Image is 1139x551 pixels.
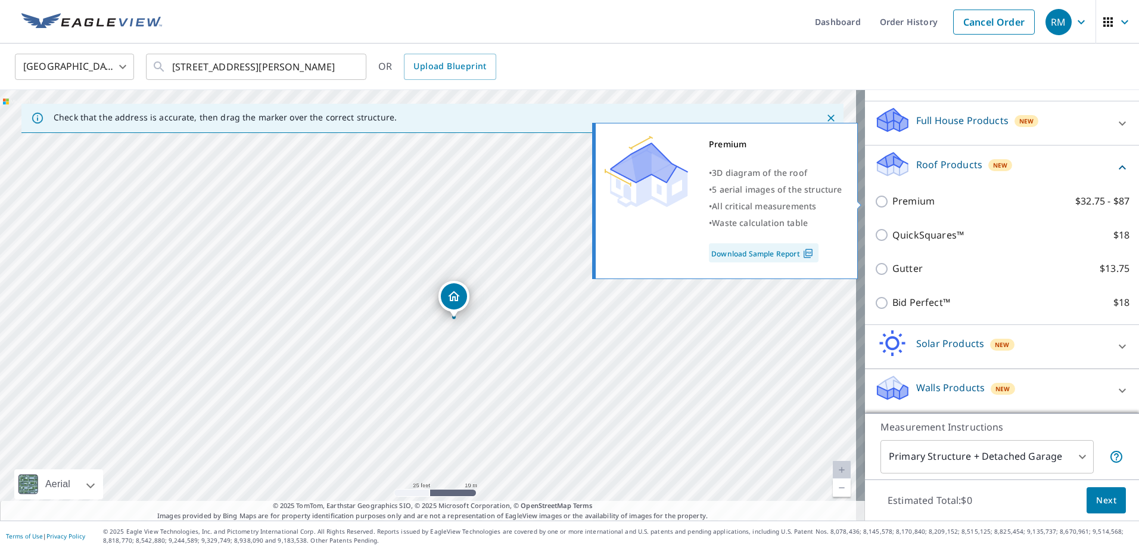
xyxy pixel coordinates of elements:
span: New [995,384,1010,394]
div: • [709,198,842,215]
span: © 2025 TomTom, Earthstar Geographics SIO, © 2025 Microsoft Corporation, © [273,501,593,511]
a: OpenStreetMap [521,501,571,510]
div: Dropped pin, building 1, Residential property, 7119 Button Bush Way Katy, TX 77493 [438,281,469,318]
div: Premium [709,136,842,153]
div: Aerial [14,469,103,499]
div: Walls ProductsNew [875,374,1129,408]
p: Measurement Instructions [880,420,1124,434]
div: Full House ProductsNew [875,106,1129,140]
div: Roof ProductsNew [875,150,1129,184]
a: Current Level 20, Zoom In Disabled [833,461,851,479]
p: QuickSquares™ [892,228,964,243]
img: EV Logo [21,13,162,31]
a: Upload Blueprint [404,54,496,80]
p: $13.75 [1100,261,1129,276]
p: $32.75 - $87 [1075,194,1129,209]
a: Download Sample Report [709,243,819,262]
a: Terms [573,501,593,510]
span: Next [1096,493,1116,508]
div: • [709,181,842,198]
img: Premium [605,136,688,208]
div: • [709,215,842,231]
p: Premium [892,194,935,209]
a: Current Level 20, Zoom Out [833,479,851,497]
p: Solar Products [916,336,984,351]
span: New [995,340,1010,349]
input: Search by address or latitude-longitude [172,50,342,83]
a: Cancel Order [953,10,1035,35]
p: $18 [1113,228,1129,243]
div: RM [1045,9,1072,35]
img: Pdf Icon [800,248,816,259]
div: Solar ProductsNew [875,330,1129,364]
a: Privacy Policy [46,532,85,540]
span: 3D diagram of the roof [712,167,807,178]
span: New [1019,116,1034,126]
span: New [993,160,1008,170]
p: © 2025 Eagle View Technologies, Inc. and Pictometry International Corp. All Rights Reserved. Repo... [103,527,1133,545]
span: 5 aerial images of the structure [712,184,842,195]
span: Your report will include the primary structure and a detached garage if one exists. [1109,450,1124,464]
p: Check that the address is accurate, then drag the marker over the correct structure. [54,112,397,123]
p: Gutter [892,261,923,276]
div: • [709,165,842,181]
a: Terms of Use [6,532,43,540]
span: All critical measurements [712,200,816,212]
p: | [6,533,85,540]
button: Next [1087,487,1126,514]
p: Bid Perfect™ [892,295,950,310]
button: Close [823,110,839,126]
div: Aerial [42,469,74,499]
p: Full House Products [916,113,1009,128]
p: $18 [1113,295,1129,310]
p: Estimated Total: $0 [878,487,982,513]
div: Primary Structure + Detached Garage [880,440,1094,473]
p: Walls Products [916,380,985,395]
span: Upload Blueprint [413,59,486,74]
div: [GEOGRAPHIC_DATA] [15,50,134,83]
p: Roof Products [916,157,982,172]
span: Waste calculation table [712,217,808,228]
div: OR [378,54,496,80]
